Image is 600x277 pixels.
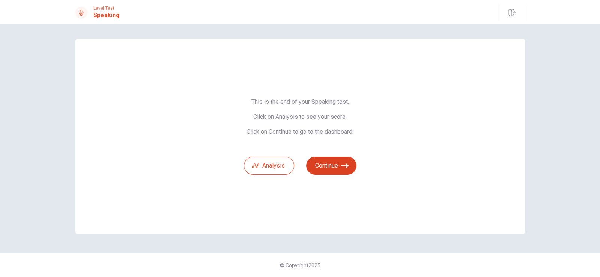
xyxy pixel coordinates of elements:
span: © Copyright 2025 [280,262,320,268]
button: Continue [306,157,356,175]
button: Analysis [244,157,294,175]
span: This is the end of your Speaking test. Click on Analysis to see your score. Click on Continue to ... [244,98,356,136]
h1: Speaking [93,11,120,20]
span: Level Test [93,6,120,11]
